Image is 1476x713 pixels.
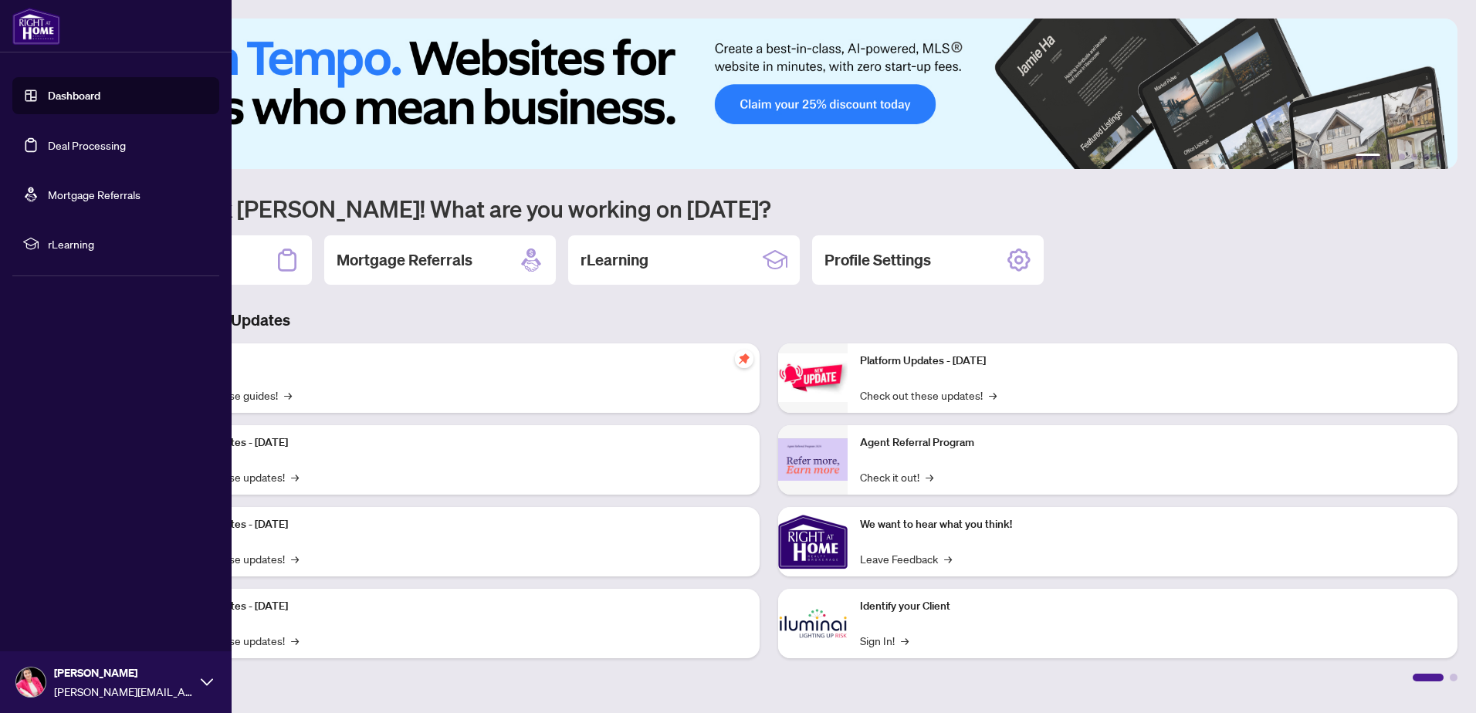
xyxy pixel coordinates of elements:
button: 6 [1436,154,1442,160]
a: Deal Processing [48,138,126,152]
p: Self-Help [162,353,747,370]
span: rLearning [48,235,208,252]
span: → [944,550,952,567]
img: Agent Referral Program [778,438,848,481]
span: → [291,468,299,485]
button: 1 [1356,154,1380,160]
p: Platform Updates - [DATE] [162,434,747,451]
a: Dashboard [48,89,100,103]
img: Identify your Client [778,589,848,658]
a: Mortgage Referrals [48,188,140,201]
button: 3 [1399,154,1405,160]
a: Check it out!→ [860,468,933,485]
a: Leave Feedback→ [860,550,952,567]
h3: Brokerage & Industry Updates [80,309,1457,331]
h2: rLearning [581,249,648,271]
span: → [989,387,997,404]
span: [PERSON_NAME][EMAIL_ADDRESS][DOMAIN_NAME] [54,683,193,700]
img: Platform Updates - June 23, 2025 [778,353,848,402]
a: Sign In!→ [860,632,909,649]
p: Platform Updates - [DATE] [162,598,747,615]
p: Agent Referral Program [860,434,1445,451]
a: Check out these updates!→ [860,387,997,404]
h1: Welcome back [PERSON_NAME]! What are you working on [DATE]? [80,194,1457,223]
span: → [284,387,292,404]
p: Identify your Client [860,598,1445,615]
span: pushpin [735,350,753,368]
p: Platform Updates - [DATE] [162,516,747,533]
h2: Mortgage Referrals [337,249,472,271]
p: Platform Updates - [DATE] [860,353,1445,370]
button: 2 [1386,154,1393,160]
img: logo [12,8,60,45]
span: → [901,632,909,649]
span: → [926,468,933,485]
span: → [291,550,299,567]
img: We want to hear what you think! [778,507,848,576]
p: We want to hear what you think! [860,516,1445,533]
button: 4 [1411,154,1417,160]
img: Profile Icon [16,667,46,697]
span: [PERSON_NAME] [54,664,193,681]
span: → [291,632,299,649]
img: Slide 0 [80,19,1457,169]
h2: Profile Settings [824,249,931,271]
button: 5 [1424,154,1430,160]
